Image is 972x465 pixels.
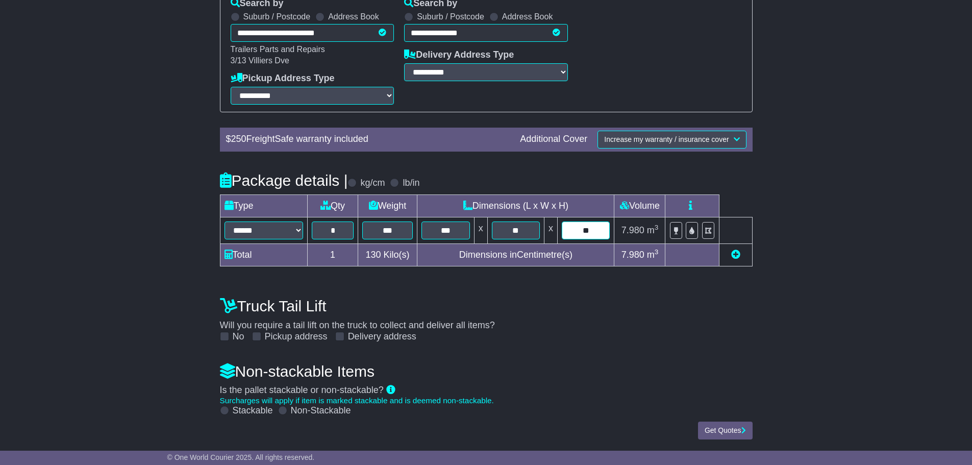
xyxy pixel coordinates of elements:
[358,194,417,217] td: Weight
[647,225,659,235] span: m
[403,178,419,189] label: lb/in
[604,135,729,143] span: Increase my warranty / insurance cover
[417,12,484,21] label: Suburb / Postcode
[220,363,753,380] h4: Non-stackable Items
[474,217,487,243] td: x
[220,243,308,266] td: Total
[231,45,325,54] span: Trailers Parts and Repairs
[655,224,659,231] sup: 3
[621,250,644,260] span: 7.980
[544,217,558,243] td: x
[220,172,348,189] h4: Package details |
[215,292,758,342] div: Will you require a tail lift on the truck to collect and deliver all items?
[647,250,659,260] span: m
[265,331,328,342] label: Pickup address
[220,194,308,217] td: Type
[220,298,753,314] h4: Truck Tail Lift
[291,405,351,417] label: Non-Stackable
[614,194,665,217] td: Volume
[231,134,246,144] span: 250
[221,134,515,145] div: $ FreightSafe warranty included
[698,422,753,439] button: Get Quotes
[358,243,417,266] td: Kilo(s)
[404,50,514,61] label: Delivery Address Type
[233,405,273,417] label: Stackable
[220,396,753,405] div: Surcharges will apply if item is marked stackable and is deemed non-stackable.
[243,12,311,21] label: Suburb / Postcode
[348,331,416,342] label: Delivery address
[220,385,384,395] span: Is the pallet stackable or non-stackable?
[655,248,659,256] sup: 3
[621,225,644,235] span: 7.980
[502,12,553,21] label: Address Book
[231,56,289,65] span: 3/13 Villiers Dve
[365,250,381,260] span: 130
[308,194,358,217] td: Qty
[308,243,358,266] td: 1
[328,12,379,21] label: Address Book
[597,131,746,149] button: Increase my warranty / insurance cover
[515,134,592,145] div: Additional Cover
[731,250,740,260] a: Add new item
[360,178,385,189] label: kg/cm
[167,453,315,461] span: © One World Courier 2025. All rights reserved.
[233,331,244,342] label: No
[417,194,614,217] td: Dimensions (L x W x H)
[231,73,335,84] label: Pickup Address Type
[417,243,614,266] td: Dimensions in Centimetre(s)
